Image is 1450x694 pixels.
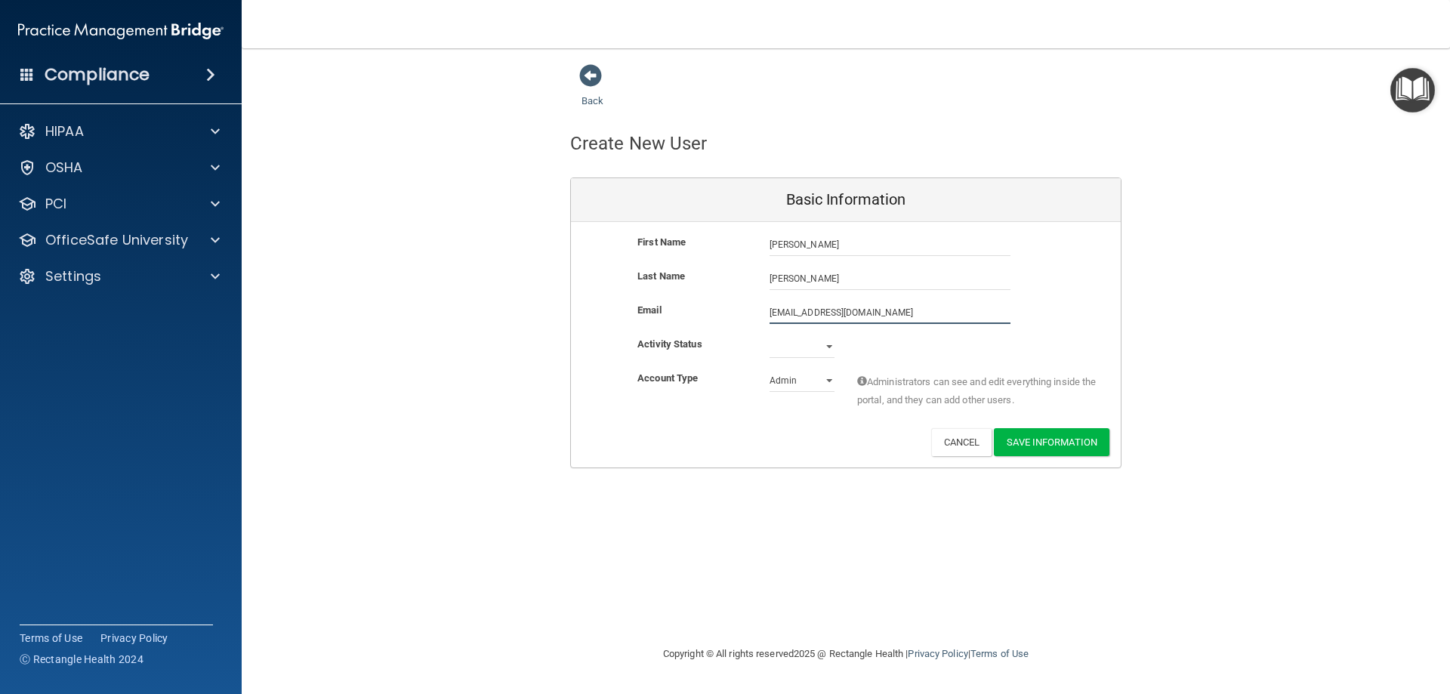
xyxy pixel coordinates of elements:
[1390,68,1435,113] button: Open Resource Center
[45,267,101,285] p: Settings
[45,231,188,249] p: OfficeSafe University
[1189,587,1432,647] iframe: Drift Widget Chat Controller
[857,373,1098,409] span: Administrators can see and edit everything inside the portal, and they can add other users.
[570,134,708,153] h4: Create New User
[18,267,220,285] a: Settings
[18,231,220,249] a: OfficeSafe University
[637,304,662,316] b: Email
[970,648,1029,659] a: Terms of Use
[45,195,66,213] p: PCI
[18,195,220,213] a: PCI
[994,428,1109,456] button: Save Information
[637,372,698,384] b: Account Type
[571,178,1121,222] div: Basic Information
[582,77,603,106] a: Back
[18,159,220,177] a: OSHA
[20,652,143,667] span: Ⓒ Rectangle Health 2024
[18,122,220,140] a: HIPAA
[45,64,150,85] h4: Compliance
[18,16,224,46] img: PMB logo
[637,338,702,350] b: Activity Status
[931,428,992,456] button: Cancel
[637,236,686,248] b: First Name
[20,631,82,646] a: Terms of Use
[637,270,685,282] b: Last Name
[908,648,967,659] a: Privacy Policy
[570,630,1121,678] div: Copyright © All rights reserved 2025 @ Rectangle Health | |
[45,122,84,140] p: HIPAA
[45,159,83,177] p: OSHA
[100,631,168,646] a: Privacy Policy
